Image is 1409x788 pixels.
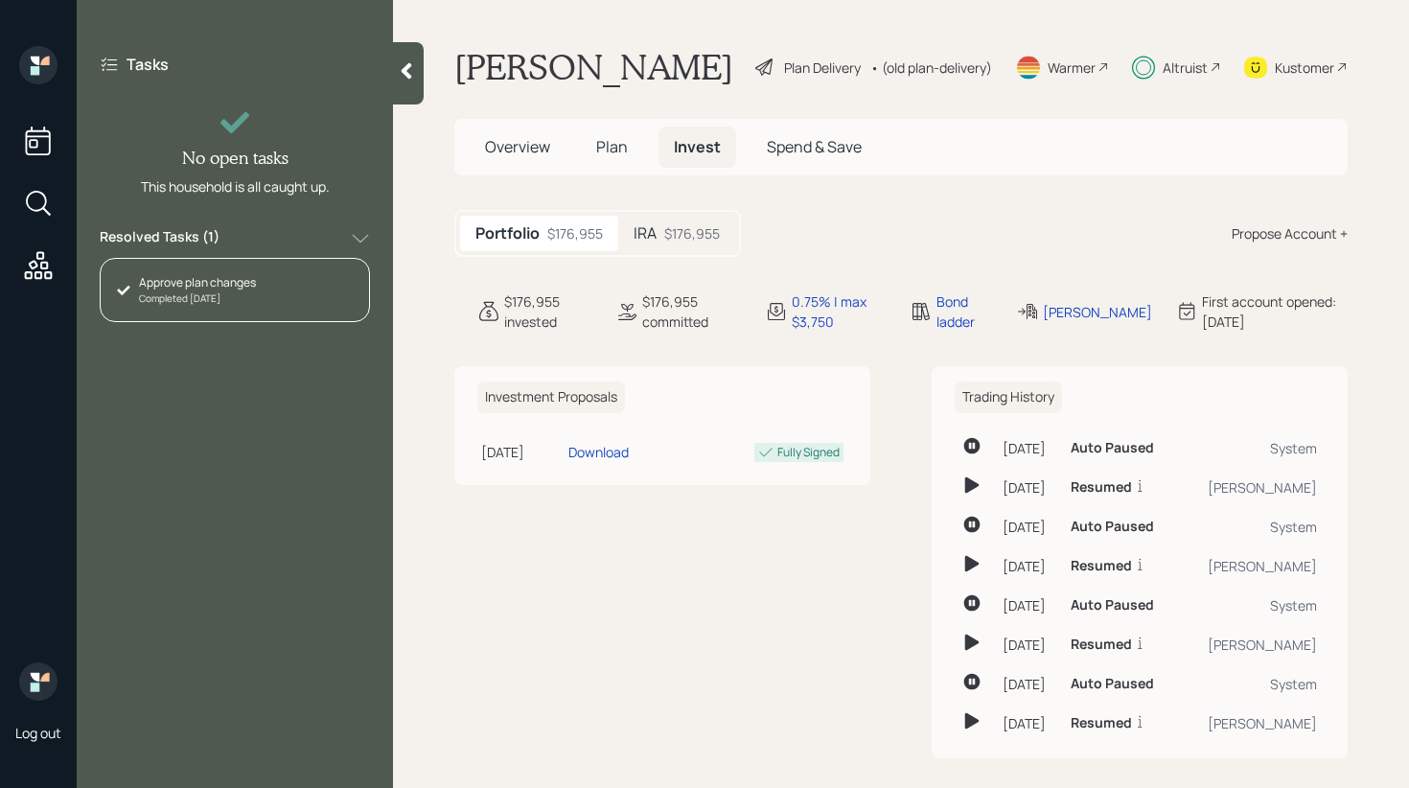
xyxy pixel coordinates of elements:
[1003,595,1055,615] div: [DATE]
[1163,58,1208,78] div: Altruist
[1071,637,1132,653] h6: Resumed
[1071,676,1154,692] h6: Auto Paused
[642,291,742,332] div: $176,955 committed
[1003,477,1055,498] div: [DATE]
[1187,477,1317,498] div: [PERSON_NAME]
[100,227,219,250] label: Resolved Tasks ( 1 )
[1202,291,1348,332] div: First account opened: [DATE]
[1187,635,1317,655] div: [PERSON_NAME]
[1071,519,1154,535] h6: Auto Paused
[1048,58,1096,78] div: Warmer
[1071,597,1154,614] h6: Auto Paused
[955,382,1062,413] h6: Trading History
[127,54,169,75] label: Tasks
[1187,556,1317,576] div: [PERSON_NAME]
[1187,438,1317,458] div: System
[792,291,888,332] div: 0.75% | max $3,750
[1187,713,1317,733] div: [PERSON_NAME]
[664,223,720,243] div: $176,955
[139,291,256,306] div: Completed [DATE]
[767,136,862,157] span: Spend & Save
[477,382,625,413] h6: Investment Proposals
[1071,440,1154,456] h6: Auto Paused
[1043,302,1152,322] div: [PERSON_NAME]
[1187,595,1317,615] div: System
[1003,438,1055,458] div: [DATE]
[870,58,992,78] div: • (old plan-delivery)
[1003,674,1055,694] div: [DATE]
[139,274,256,291] div: Approve plan changes
[485,136,550,157] span: Overview
[19,662,58,701] img: retirable_logo.png
[454,46,733,88] h1: [PERSON_NAME]
[1187,517,1317,537] div: System
[1003,713,1055,733] div: [DATE]
[1071,715,1132,731] h6: Resumed
[15,724,61,742] div: Log out
[141,176,330,197] div: This household is all caught up.
[1071,558,1132,574] h6: Resumed
[1275,58,1334,78] div: Kustomer
[1187,674,1317,694] div: System
[475,224,540,243] h5: Portfolio
[936,291,993,332] div: Bond ladder
[1003,517,1055,537] div: [DATE]
[596,136,628,157] span: Plan
[784,58,861,78] div: Plan Delivery
[1003,635,1055,655] div: [DATE]
[1071,479,1132,496] h6: Resumed
[634,224,657,243] h5: IRA
[182,148,289,169] h4: No open tasks
[481,442,561,462] div: [DATE]
[1232,223,1348,243] div: Propose Account +
[674,136,721,157] span: Invest
[1003,556,1055,576] div: [DATE]
[547,223,603,243] div: $176,955
[777,444,840,461] div: Fully Signed
[504,291,592,332] div: $176,955 invested
[568,442,629,462] div: Download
